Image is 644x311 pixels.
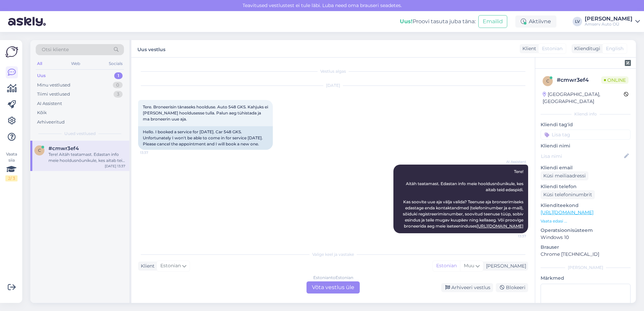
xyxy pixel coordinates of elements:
[541,209,593,215] a: [URL][DOMAIN_NAME]
[543,91,624,105] div: [GEOGRAPHIC_DATA], [GEOGRAPHIC_DATA]
[38,148,41,153] span: c
[42,46,69,53] span: Otsi kliente
[400,18,413,25] b: Uus!
[441,283,493,292] div: Arhiveeri vestlus
[541,265,631,271] div: [PERSON_NAME]
[105,164,125,169] div: [DATE] 13:37
[37,82,70,89] div: Minu vestlused
[541,183,631,190] p: Kliendi telefon
[541,164,631,171] p: Kliendi email
[160,262,181,270] span: Estonian
[515,15,556,28] div: Aktiivne
[400,18,476,26] div: Proovi tasuta juba täna:
[138,126,273,150] div: Hello. I booked a service for [DATE]. Car 548 GKS. Unfortunately I won't be able to come in for s...
[501,234,526,239] span: 13:37
[5,151,18,181] div: Vaata siia
[541,227,631,234] p: Operatsioonisüsteem
[313,275,353,281] div: Estonian to Estonian
[113,82,123,89] div: 0
[464,263,474,269] span: Muu
[433,261,460,271] div: Estonian
[138,263,155,270] div: Klient
[143,104,269,122] span: Tere. Broneerisin tänaseks hoolduse. Auto 548 GKS. Kahjuks ei [PERSON_NAME] hooldusesse tulla. Pa...
[36,59,43,68] div: All
[541,234,631,241] p: Windows 10
[601,76,629,84] span: Online
[483,263,526,270] div: [PERSON_NAME]
[477,223,523,229] a: [URL][DOMAIN_NAME]
[478,15,507,28] button: Emailid
[625,60,631,66] img: zendesk
[37,109,47,116] div: Kõik
[546,78,549,83] span: c
[541,244,631,251] p: Brauser
[585,16,633,22] div: [PERSON_NAME]
[114,72,123,79] div: 1
[5,175,18,181] div: 2 / 3
[138,251,528,257] div: Valige keel ja vastake
[541,251,631,258] p: Chrome [TECHNICAL_ID]
[541,111,631,117] div: Kliendi info
[541,121,631,128] p: Kliendi tag'id
[501,159,526,164] span: AI Assistent
[107,59,124,68] div: Socials
[520,45,536,52] div: Klient
[541,275,631,282] p: Märkmed
[114,91,123,98] div: 3
[64,131,96,137] span: Uued vestlused
[606,45,623,52] span: English
[138,82,528,89] div: [DATE]
[541,130,631,140] input: Lisa tag
[49,145,79,151] span: #cmwr3ef4
[541,218,631,224] p: Vaata edasi ...
[573,17,582,26] div: LV
[541,152,623,160] input: Lisa nimi
[137,44,165,53] label: Uus vestlus
[5,45,18,58] img: Askly Logo
[541,171,588,180] div: Küsi meiliaadressi
[138,68,528,74] div: Vestlus algas
[585,22,633,27] div: Amserv Auto OÜ
[496,283,528,292] div: Blokeeri
[585,16,640,27] a: [PERSON_NAME]Amserv Auto OÜ
[140,150,165,155] span: 13:37
[572,45,600,52] div: Klienditugi
[541,142,631,149] p: Kliendi nimi
[541,202,631,209] p: Klienditeekond
[542,45,562,52] span: Estonian
[70,59,82,68] div: Web
[557,76,601,84] div: # cmwr3ef4
[49,151,125,164] div: Tere! Aitäh teatamast. Edastan info meie hooldusnõunikule, kes aitab teid edaspidi. Kas soovite u...
[37,91,70,98] div: Tiimi vestlused
[37,100,62,107] div: AI Assistent
[307,281,360,293] div: Võta vestlus üle
[37,72,46,79] div: Uus
[37,119,65,126] div: Arhiveeritud
[541,190,595,199] div: Küsi telefoninumbrit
